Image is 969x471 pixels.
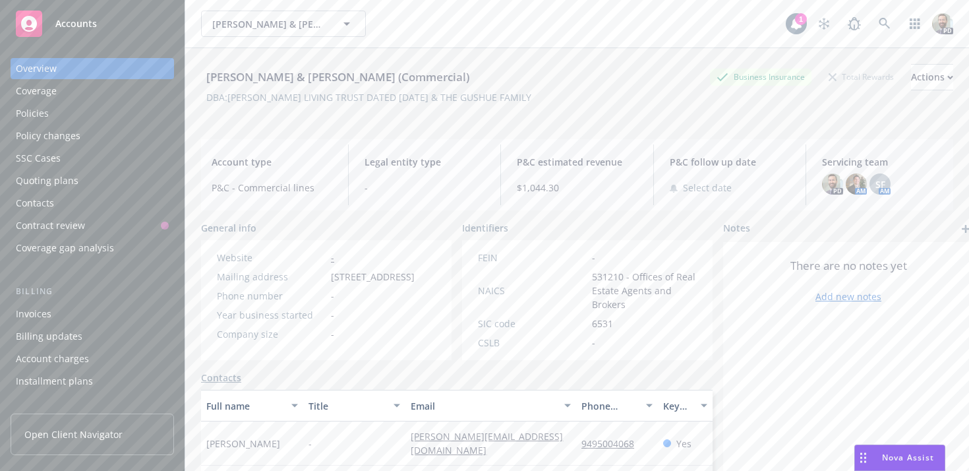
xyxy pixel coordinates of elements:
span: - [592,336,595,350]
div: Total Rewards [822,69,900,85]
button: Full name [201,390,303,422]
span: - [331,308,334,322]
div: Company size [217,327,326,341]
div: SIC code [478,317,587,330]
span: $1,044.30 [517,181,637,195]
div: Policies [16,103,49,124]
a: Account charges [11,348,174,369]
span: Nova Assist [882,452,934,463]
a: Quoting plans [11,170,174,191]
div: Drag to move [855,445,871,470]
button: Email [405,390,576,422]
button: Title [303,390,405,422]
div: Contract review [16,215,85,236]
a: 9495004068 [581,437,645,450]
a: Billing updates [11,326,174,347]
a: Search [871,11,898,37]
div: Website [217,251,326,265]
a: Add new notes [815,290,881,303]
div: [PERSON_NAME] & [PERSON_NAME] (Commercial) [201,69,475,86]
div: Account charges [16,348,89,369]
a: Installment plans [11,371,174,392]
button: Actions [911,64,953,90]
div: Coverage gap analysis [16,237,114,259]
a: Coverage [11,80,174,102]
a: [PERSON_NAME][EMAIL_ADDRESS][DOMAIN_NAME] [411,430,563,456]
div: Installment plans [16,371,93,392]
div: Email [411,399,556,413]
div: NAICS [478,284,587,298]
a: - [331,251,334,264]
span: - [331,289,334,303]
span: Legal entity type [365,155,485,169]
div: Overview [16,58,57,79]
div: Billing [11,285,174,298]
span: P&C estimated revenue [517,155,637,169]
div: Full name [206,399,283,413]
img: photo [822,173,843,195]
span: - [331,327,334,341]
div: Phone number [581,399,638,413]
div: Title [308,399,386,413]
span: General info [201,221,256,235]
div: Mailing address [217,270,326,284]
button: [PERSON_NAME] & [PERSON_NAME] (Commercial) [201,11,366,37]
a: Accounts [11,5,174,42]
div: Key contact [663,399,693,413]
span: 531210 - Offices of Real Estate Agents and Brokers [592,270,697,311]
div: 1 [795,13,807,25]
span: SF [875,177,885,191]
span: P&C follow up date [670,155,790,169]
div: Phone number [217,289,326,303]
a: Policy changes [11,125,174,146]
a: Contacts [11,193,174,214]
div: CSLB [478,336,587,350]
div: Billing updates [16,326,82,347]
a: Coverage gap analysis [11,237,174,259]
span: Accounts [55,18,97,29]
img: photo [932,13,953,34]
span: Servicing team [822,155,943,169]
a: Switch app [902,11,928,37]
span: [PERSON_NAME] [206,437,280,451]
div: Quoting plans [16,170,78,191]
a: Report a Bug [841,11,867,37]
span: - [592,251,595,265]
div: FEIN [478,251,587,265]
a: Contacts [201,371,241,385]
span: - [365,181,485,195]
span: 6531 [592,317,613,330]
span: Select date [683,181,732,195]
div: Policy changes [16,125,80,146]
button: Phone number [576,390,658,422]
div: Invoices [16,303,51,325]
span: There are no notes yet [790,258,907,274]
div: DBA: [PERSON_NAME] LIVING TRUST DATED [DATE] & THE GUSHUE FAMILY [206,90,531,104]
div: Business Insurance [710,69,811,85]
div: Contacts [16,193,54,214]
a: Contract review [11,215,174,236]
div: Coverage [16,80,57,102]
img: photo [846,173,867,195]
a: Policies [11,103,174,124]
div: Actions [911,65,953,90]
button: Nova Assist [854,445,945,471]
span: Yes [676,437,691,451]
div: SSC Cases [16,148,61,169]
a: Stop snowing [811,11,837,37]
span: Identifiers [462,221,508,235]
a: Overview [11,58,174,79]
span: [PERSON_NAME] & [PERSON_NAME] (Commercial) [212,17,326,31]
a: SSC Cases [11,148,174,169]
button: Key contact [658,390,713,422]
a: Invoices [11,303,174,325]
span: - [308,437,312,451]
span: Account type [212,155,332,169]
span: [STREET_ADDRESS] [331,270,415,284]
span: Open Client Navigator [24,427,123,441]
span: Notes [723,221,750,237]
span: P&C - Commercial lines [212,181,332,195]
div: Year business started [217,308,326,322]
